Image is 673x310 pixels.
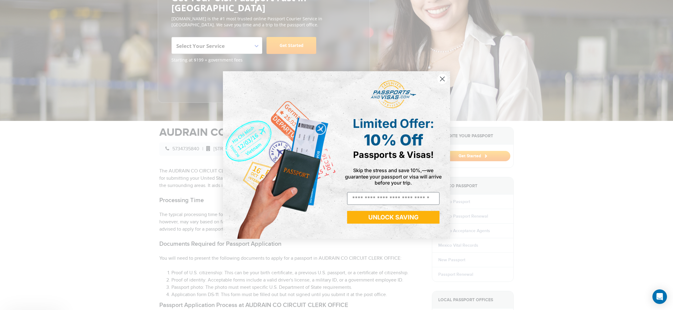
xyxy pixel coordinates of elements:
img: de9cda0d-0715-46ca-9a25-073762a91ba7.png [223,71,336,239]
div: Open Intercom Messenger [652,289,667,304]
span: Skip the stress and save 10%,—we guarantee your passport or visa will arrive before your trip. [345,167,442,185]
button: UNLOCK SAVING [347,211,439,224]
img: passports and visas [371,80,416,109]
button: Close dialog [437,74,448,84]
span: 10% Off [364,131,423,149]
span: Passports & Visas! [353,149,434,160]
span: Limited Offer: [353,116,434,131]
